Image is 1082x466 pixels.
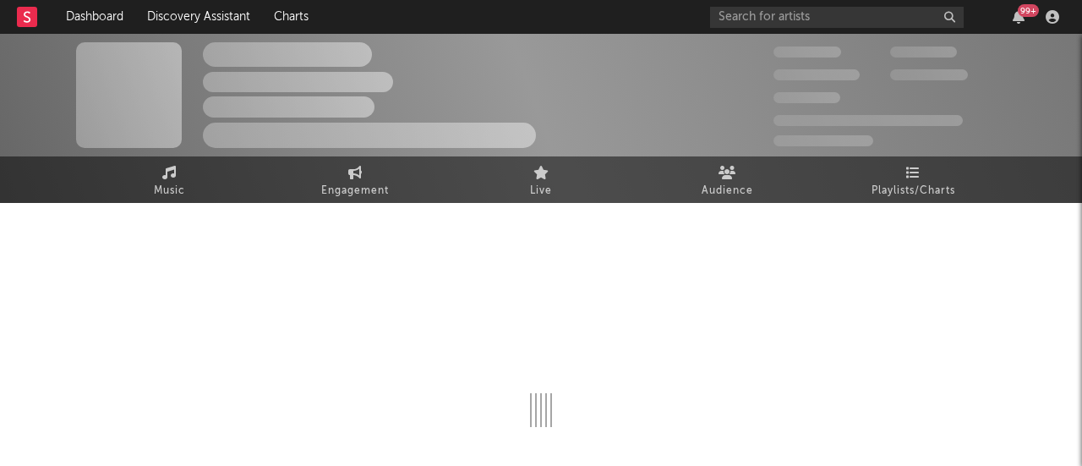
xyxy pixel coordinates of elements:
button: 99+ [1013,10,1025,24]
div: 99 + [1018,4,1039,17]
a: Music [76,156,262,203]
span: Audience [702,181,753,201]
span: Jump Score: 85.0 [773,135,873,146]
span: Engagement [321,181,389,201]
a: Playlists/Charts [820,156,1006,203]
span: 50,000,000 [773,69,860,80]
span: 1,000,000 [890,69,968,80]
a: Audience [634,156,820,203]
span: Live [530,181,552,201]
span: 100,000 [890,47,957,58]
span: Music [154,181,185,201]
input: Search for artists [710,7,964,28]
span: 50,000,000 Monthly Listeners [773,115,963,126]
span: Playlists/Charts [872,181,955,201]
span: 300,000 [773,47,841,58]
a: Live [448,156,634,203]
a: Engagement [262,156,448,203]
span: 100,000 [773,92,840,103]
